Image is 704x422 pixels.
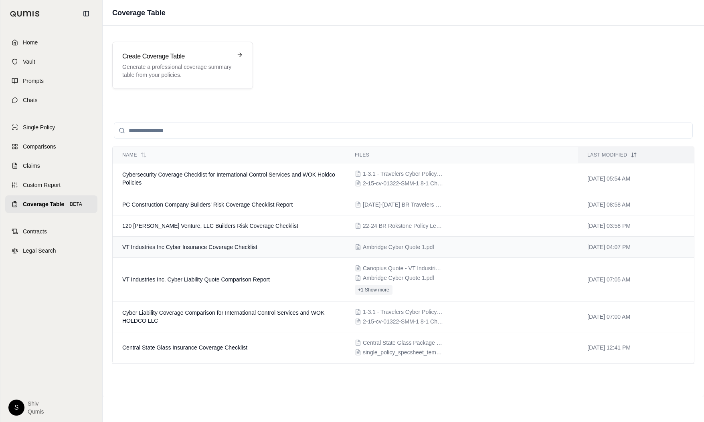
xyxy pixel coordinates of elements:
[345,147,578,163] th: Files
[23,123,55,131] span: Single Policy
[363,318,443,326] span: 2-15-cv-01322-SMM-1 8-1 Chubb Cyber2.pdf
[578,332,694,363] td: [DATE] 12:41 PM
[122,344,247,351] span: Central State Glass Insurance Coverage Checklist
[122,63,232,79] p: Generate a professional coverage summary table from your policies.
[122,309,324,324] span: Cyber Liability Coverage Comparison for International Control Services and WOK HOLDCO LLC
[67,200,84,208] span: BETA
[363,243,434,251] span: Ambridge Cyber Quote 1.pdf
[23,162,40,170] span: Claims
[23,96,38,104] span: Chats
[5,195,97,213] a: Coverage TableBETA
[363,274,434,282] span: Ambridge Cyber Quote 1.pdf
[363,170,443,178] span: 1-3.1 - Travelers Cyber Policy40.pdf
[5,157,97,175] a: Claims
[23,77,44,85] span: Prompts
[5,119,97,136] a: Single Policy
[122,244,257,250] span: VT Industries Inc Cyber Insurance Coverage Checklist
[578,237,694,258] td: [DATE] 04:07 PM
[363,348,443,356] span: single_policy_specsheet_template (7).xlsx
[23,227,47,235] span: Contracts
[578,258,694,301] td: [DATE] 07:05 AM
[5,138,97,155] a: Comparisons
[578,215,694,237] td: [DATE] 03:58 PM
[10,11,40,17] img: Qumis Logo
[23,58,35,66] span: Vault
[363,308,443,316] span: 1-3.1 - Travelers Cyber Policy40.pdf
[112,7,166,18] h1: Coverage Table
[23,143,56,151] span: Comparisons
[122,152,336,158] div: Name
[122,201,293,208] span: PC Construction Company Builders' Risk Coverage Checklist Report
[587,152,684,158] div: Last modified
[122,276,270,283] span: VT Industries Inc. Cyber Liability Quote Comparison Report
[23,38,38,46] span: Home
[363,222,443,230] span: 22-24 BR Rokstone Policy Lead ROK-22-645.pdf
[8,400,24,416] div: S
[5,72,97,90] a: Prompts
[363,264,443,272] span: Canopius Quote - VT Industries.pdf
[363,179,443,187] span: 2-15-cv-01322-SMM-1 8-1 Chubb Cyber2.pdf
[5,91,97,109] a: Chats
[5,223,97,240] a: Contracts
[355,285,392,295] button: +1 Show more
[80,7,93,20] button: Collapse sidebar
[23,181,61,189] span: Custom Report
[578,163,694,194] td: [DATE] 05:54 AM
[28,408,44,416] span: Qumis
[122,52,232,61] h3: Create Coverage Table
[23,247,56,255] span: Legal Search
[122,171,335,186] span: Cybersecurity Coverage Checklist for International Control Services and WOK Holdco Policies
[363,201,443,209] span: 2024-2026 BR Travelers Policy QT-660-6T156565-TIL-24.pdf
[23,200,64,208] span: Coverage Table
[578,194,694,215] td: [DATE] 08:58 AM
[578,301,694,332] td: [DATE] 07:00 AM
[5,53,97,70] a: Vault
[5,242,97,259] a: Legal Search
[28,400,44,408] span: Shiv
[122,223,298,229] span: 120 Kindley MF Venture, LLC Builders Risk Coverage Checklist
[5,34,97,51] a: Home
[363,339,443,347] span: Central State Glass Package Policy 24-25.PDF
[5,176,97,194] a: Custom Report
